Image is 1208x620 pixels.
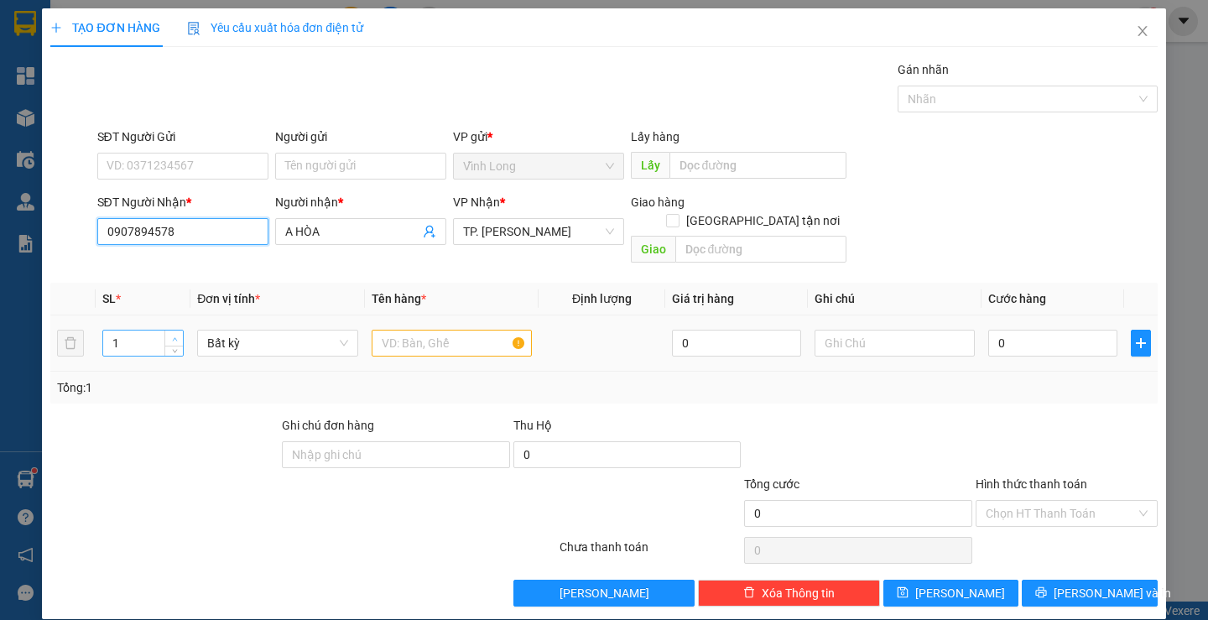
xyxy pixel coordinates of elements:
span: up [169,334,180,344]
label: Ghi chú đơn hàng [282,419,374,432]
div: Vĩnh Long [14,14,97,55]
div: 0376812777 [109,75,243,98]
span: Xóa Thông tin [762,584,835,602]
span: delete [743,586,755,600]
span: close [1136,24,1149,38]
div: TP. [PERSON_NAME] [109,14,243,55]
span: Vĩnh Long [463,154,614,179]
img: icon [187,22,200,35]
button: plus [1131,330,1151,357]
div: BÁN LẺ KHÔNG GIAO HÓA ĐƠN [14,55,97,135]
span: Nhận: [109,16,149,34]
span: Tổng cước [744,477,799,491]
button: Close [1119,8,1166,55]
span: TẠO ĐƠN HÀNG [50,21,159,34]
button: delete [57,330,84,357]
button: printer[PERSON_NAME] và In [1022,580,1157,607]
div: Tổng: 1 [57,378,467,397]
label: Gán nhãn [898,63,949,76]
span: plus [1132,336,1150,350]
span: Cước hàng [988,292,1046,305]
span: Yêu cầu xuất hóa đơn điện tử [187,21,364,34]
span: printer [1035,586,1047,600]
span: plus [50,22,62,34]
span: Lấy hàng [631,130,679,143]
span: Giao [631,236,675,263]
span: [GEOGRAPHIC_DATA] tận nơi [679,211,846,230]
span: Lấy [631,152,669,179]
div: Người gửi [275,128,446,146]
input: Ghi Chú [815,330,975,357]
span: Đơn vị tính [197,292,260,305]
span: Thu Hộ [513,419,552,432]
div: CHỊ MAI [109,55,243,75]
div: SĐT Người Nhận [97,193,268,211]
div: Người nhận [275,193,446,211]
span: Định lượng [572,292,632,305]
label: Hình thức thanh toán [976,477,1087,491]
span: user-add [423,225,436,238]
span: [PERSON_NAME] [560,584,649,602]
span: TP. Hồ Chí Minh [463,219,614,244]
span: down [169,346,180,357]
span: SL [102,292,116,305]
button: save[PERSON_NAME] [883,580,1018,607]
div: Chưa thanh toán [558,538,743,567]
input: VD: Bàn, Ghế [372,330,532,357]
span: save [897,586,909,600]
button: [PERSON_NAME] [513,580,695,607]
span: Gửi: [14,16,40,34]
span: Giao hàng [631,195,685,209]
span: VP Nhận [453,195,500,209]
span: Bất kỳ [207,331,347,356]
span: Increase Value [164,331,183,346]
span: Tên hàng [372,292,426,305]
span: Giá trị hàng [672,292,734,305]
input: Dọc đường [669,152,846,179]
input: Ghi chú đơn hàng [282,441,510,468]
button: deleteXóa Thông tin [698,580,880,607]
span: Decrease Value [164,346,183,356]
input: Dọc đường [675,236,846,263]
span: [PERSON_NAME] và In [1054,584,1171,602]
input: 0 [672,330,801,357]
div: VP gửi [453,128,624,146]
th: Ghi chú [808,283,981,315]
div: SĐT Người Gửi [97,128,268,146]
span: [PERSON_NAME] [915,584,1005,602]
